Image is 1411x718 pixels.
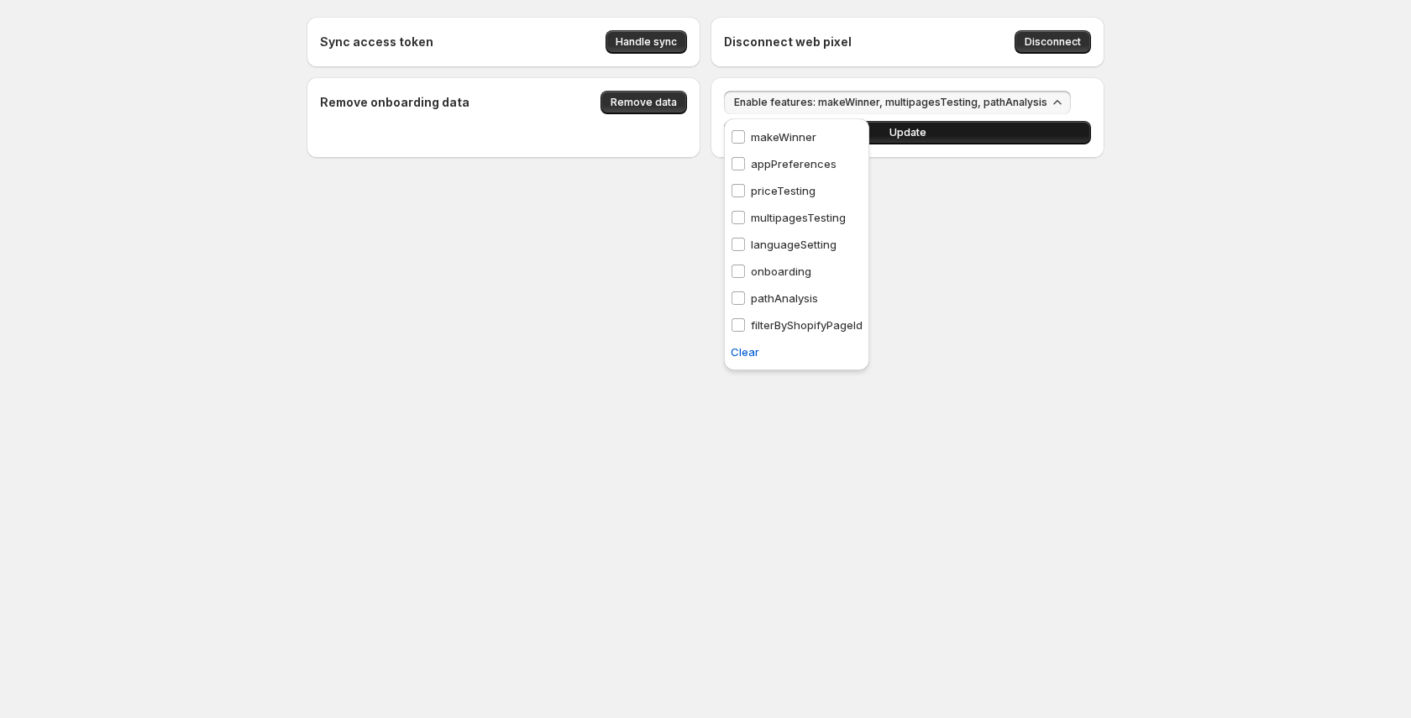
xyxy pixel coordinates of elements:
p: filterByShopifyPageId [751,317,863,333]
button: Enable features: makeWinner, multipagesTesting, pathAnalysis [724,91,1071,114]
span: Enable features: makeWinner, multipagesTesting, pathAnalysis [734,96,1047,109]
span: Update [889,126,926,139]
button: Handle sync [606,30,687,54]
p: onboarding [751,263,811,280]
p: priceTesting [751,182,816,199]
h4: Remove onboarding data [320,94,469,111]
p: makeWinner [751,128,816,145]
span: Remove data [611,96,677,109]
button: Remove data [601,91,687,114]
h4: Disconnect web pixel [724,34,852,50]
span: Clear [731,343,759,360]
button: Clear [721,338,769,365]
p: pathAnalysis [751,290,818,307]
p: multipagesTesting [751,209,846,226]
button: Update [724,121,1091,144]
span: Disconnect [1025,35,1081,49]
span: Handle sync [616,35,677,49]
button: Disconnect [1015,30,1091,54]
p: appPreferences [751,155,837,172]
h4: Sync access token [320,34,433,50]
p: languageSetting [751,236,837,253]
